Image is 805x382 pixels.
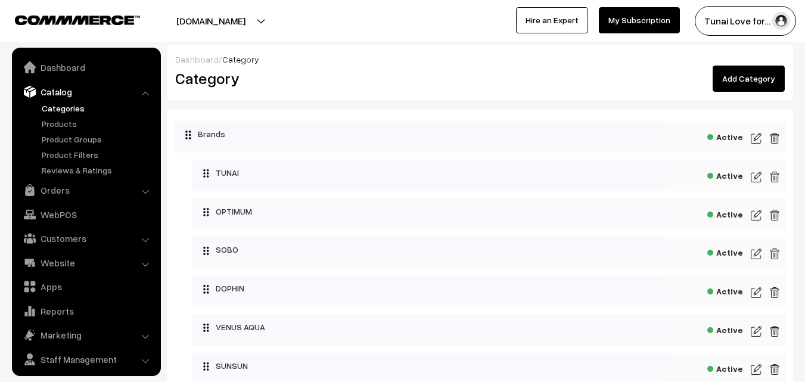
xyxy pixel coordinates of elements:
img: edit [769,131,780,145]
a: Products [39,117,157,130]
span: Active [707,128,743,143]
img: drag [203,169,210,178]
button: Tunai Love for… [695,6,796,36]
div: / [175,53,785,66]
span: Active [707,321,743,336]
img: edit [751,170,762,184]
img: drag [203,284,210,294]
img: edit [751,208,762,222]
div: TUNAI [192,160,667,186]
a: Reviews & Ratings [39,164,157,176]
a: Product Groups [39,133,157,145]
img: edit [769,247,780,261]
a: Add Category [713,66,785,92]
a: Customers [15,228,157,249]
img: drag [203,207,210,217]
img: COMMMERCE [15,15,140,24]
img: edit [751,324,762,338]
button: [DOMAIN_NAME] [135,6,287,36]
div: SOBO [192,237,667,263]
span: Active [707,244,743,259]
span: Active [707,206,743,220]
a: Apps [15,276,157,297]
h2: Category [175,69,471,88]
img: user [772,12,790,30]
span: Active [707,282,743,297]
div: DOPHIN [192,275,667,302]
img: edit [769,208,780,222]
img: edit [769,285,780,300]
a: Product Filters [39,148,157,161]
a: COMMMERCE [15,12,119,26]
a: Orders [15,179,157,201]
div: SUNSUN [192,353,667,379]
span: Active [707,167,743,182]
a: Website [15,252,157,274]
a: Categories [39,102,157,114]
a: Reports [15,300,157,322]
img: drag [203,362,210,371]
img: edit [769,170,780,184]
img: edit [751,285,762,300]
div: Brands [174,121,664,147]
a: Marketing [15,324,157,346]
span: Category [222,54,259,64]
a: Dashboard [15,57,157,78]
img: edit [769,324,780,338]
img: edit [751,131,762,145]
a: Dashboard [175,54,219,64]
div: VENUS AQUA [192,314,667,340]
a: My Subscription [599,7,680,33]
img: edit [751,247,762,261]
div: OPTIMUM [192,198,667,225]
a: WebPOS [15,204,157,225]
img: drag [203,323,210,333]
span: Active [707,360,743,375]
img: drag [203,246,210,256]
a: Catalog [15,81,157,103]
a: Hire an Expert [516,7,588,33]
img: drag [185,130,192,139]
img: edit [751,362,762,377]
button: Collapse [174,121,186,144]
img: edit [769,362,780,377]
a: Staff Management [15,349,157,370]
